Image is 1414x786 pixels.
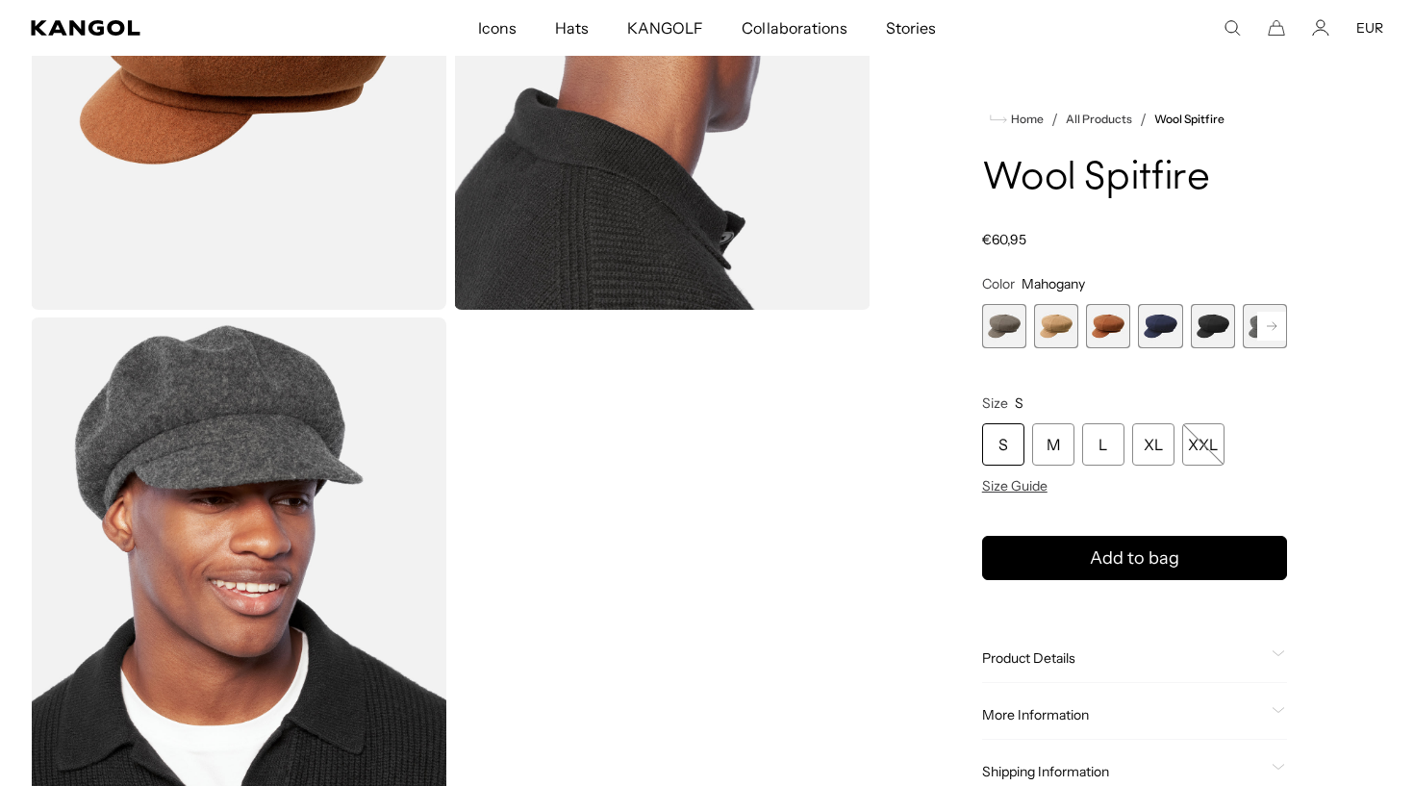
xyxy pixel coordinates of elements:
[1243,304,1287,348] label: Dark Flannel
[31,20,316,36] a: Kangol
[982,536,1287,580] button: Add to bag
[1191,304,1235,348] label: Black
[982,231,1026,248] span: €60,95
[1044,108,1058,131] li: /
[1356,19,1383,37] button: EUR
[982,304,1026,348] label: Warm Grey
[982,423,1024,466] div: S
[982,108,1287,131] nav: breadcrumbs
[1132,108,1147,131] li: /
[982,394,1008,412] span: Size
[1090,545,1179,571] span: Add to bag
[982,477,1048,494] span: Size Guide
[1243,304,1287,348] div: 6 of 8
[1182,423,1225,466] div: XXL
[1066,113,1132,126] a: All Products
[1268,19,1285,37] button: Cart
[1312,19,1329,37] a: Account
[1034,304,1078,348] div: 2 of 8
[982,304,1026,348] div: 1 of 8
[1132,423,1174,466] div: XL
[1015,394,1023,412] span: S
[1086,304,1130,348] div: 3 of 8
[982,275,1015,292] span: Color
[1022,275,1085,292] span: Mahogany
[982,706,1264,723] span: More Information
[1032,423,1074,466] div: M
[1191,304,1235,348] div: 5 of 8
[982,158,1287,200] h1: Wool Spitfire
[1224,19,1241,37] summary: Search here
[1138,304,1182,348] div: 4 of 8
[1082,423,1124,466] div: L
[990,111,1044,128] a: Home
[982,763,1264,780] span: Shipping Information
[1034,304,1078,348] label: Camel
[1154,113,1224,126] a: Wool Spitfire
[1007,113,1044,126] span: Home
[982,649,1264,667] span: Product Details
[1086,304,1130,348] label: Mahogany
[1138,304,1182,348] label: Navy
